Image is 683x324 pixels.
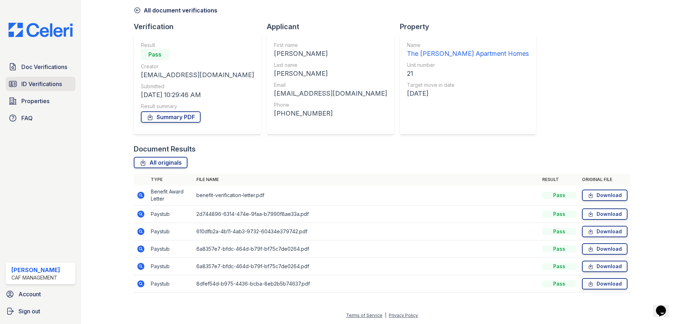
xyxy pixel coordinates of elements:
div: [PERSON_NAME] [11,266,60,274]
a: Download [582,261,628,272]
div: Target move in date [407,81,529,89]
a: Account [3,287,78,301]
span: FAQ [21,114,33,122]
td: Paystub [148,275,194,293]
div: Pass [542,245,576,253]
td: 6a8357e7-bfdc-464d-b79f-bf75c7de0264.pdf [194,258,539,275]
div: Result [141,42,254,49]
span: Doc Verifications [21,63,67,71]
a: Download [582,190,628,201]
td: Paystub [148,206,194,223]
div: Email [274,81,387,89]
td: Paystub [148,258,194,275]
td: Paystub [148,223,194,240]
a: FAQ [6,111,75,125]
a: All originals [134,157,187,168]
a: Summary PDF [141,111,201,123]
div: Pass [542,192,576,199]
div: Verification [134,22,267,32]
div: Creator [141,63,254,70]
span: Sign out [18,307,40,315]
td: benefit-verification-letter.pdf [194,185,539,206]
div: Applicant [267,22,400,32]
div: Pass [542,263,576,270]
div: Property [400,22,542,32]
a: Terms of Service [346,313,382,318]
a: Sign out [3,304,78,318]
th: Result [539,174,579,185]
div: Name [407,42,529,49]
div: Last name [274,62,387,69]
td: 2d744896-6314-474e-9faa-b7990f8ae33a.pdf [194,206,539,223]
th: File name [194,174,539,185]
div: [PERSON_NAME] [274,69,387,79]
iframe: chat widget [653,296,676,317]
div: 21 [407,69,529,79]
span: ID Verifications [21,80,62,88]
a: Download [582,208,628,220]
div: [EMAIL_ADDRESS][DOMAIN_NAME] [141,70,254,80]
div: Unit number [407,62,529,69]
td: Benefit Award Letter [148,185,194,206]
div: First name [274,42,387,49]
div: Phone [274,101,387,108]
a: Doc Verifications [6,60,75,74]
div: The [PERSON_NAME] Apartment Homes [407,49,529,59]
div: CAF Management [11,274,60,281]
th: Type [148,174,194,185]
div: Pass [542,228,576,235]
th: Original file [579,174,630,185]
a: Download [582,278,628,290]
td: 610dfb2a-4b11-4ab3-9732-60434e379742.pdf [194,223,539,240]
div: Pass [542,280,576,287]
a: Download [582,243,628,255]
img: CE_Logo_Blue-a8612792a0a2168367f1c8372b55b34899dd931a85d93a1a3d3e32e68fde9ad4.png [3,23,78,37]
div: [PHONE_NUMBER] [274,108,387,118]
div: Pass [141,49,169,60]
span: Account [18,290,41,298]
a: Properties [6,94,75,108]
div: [DATE] [407,89,529,99]
a: Name The [PERSON_NAME] Apartment Homes [407,42,529,59]
a: Download [582,226,628,237]
div: [DATE] 10:29:46 AM [141,90,254,100]
div: | [385,313,386,318]
a: ID Verifications [6,77,75,91]
td: 6a8357e7-bfdc-464d-b79f-bf75c7de0264.pdf [194,240,539,258]
a: All document verifications [134,6,217,15]
div: Submitted [141,83,254,90]
div: [EMAIL_ADDRESS][DOMAIN_NAME] [274,89,387,99]
div: Document Results [134,144,196,154]
td: 8dfef54d-b975-4436-bcba-8eb2b5b74637.pdf [194,275,539,293]
div: [PERSON_NAME] [274,49,387,59]
a: Privacy Policy [389,313,418,318]
div: Pass [542,211,576,218]
span: Properties [21,97,49,105]
div: Result summary [141,103,254,110]
td: Paystub [148,240,194,258]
